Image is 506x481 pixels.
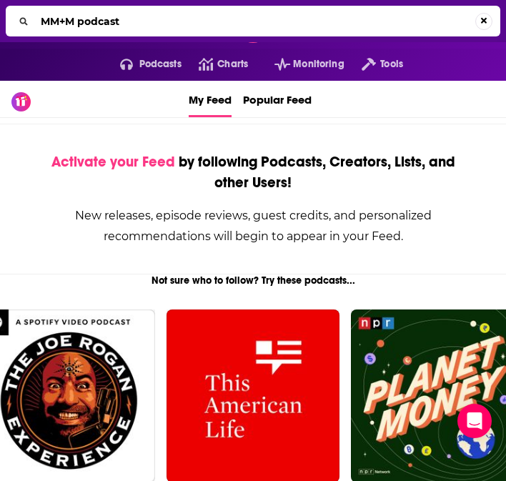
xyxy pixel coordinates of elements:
input: Search... [35,10,475,33]
span: Popular Feed [243,84,312,115]
span: Charts [217,54,248,74]
div: by following Podcasts, Creators, Lists, and other Users! [35,152,471,193]
div: Search... [6,6,500,36]
span: Tools [380,54,403,74]
button: open menu [103,53,182,76]
button: open menu [257,53,344,76]
span: My Feed [189,84,232,115]
a: Charts [182,53,248,76]
div: New releases, episode reviews, guest credits, and personalized recommendations will begin to appe... [35,205,471,247]
a: My Feed [189,81,232,117]
span: Activate your Feed [51,153,175,171]
span: Monitoring [293,54,344,74]
div: Open Intercom Messenger [457,404,492,438]
button: open menu [344,53,403,76]
a: Popular Feed [243,81,312,117]
span: Podcasts [139,54,182,74]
